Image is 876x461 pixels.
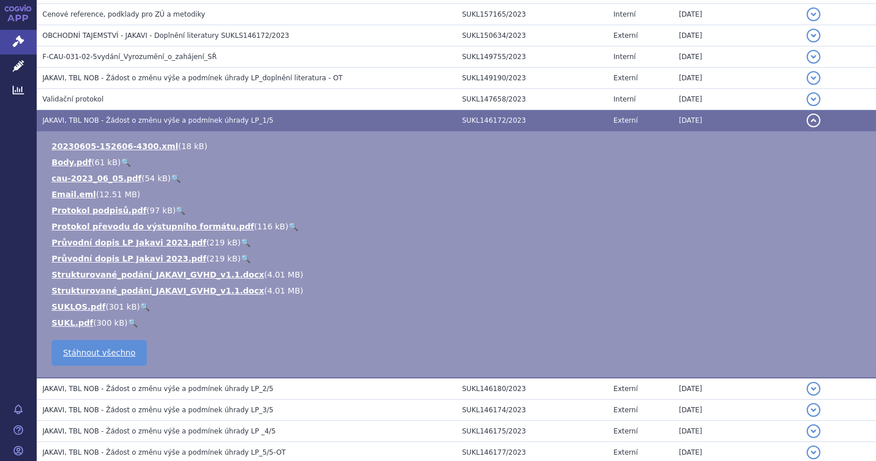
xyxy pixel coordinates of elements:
span: JAKAVI, TBL NOB - Žádost o změnu výše a podmínek úhrady LP_doplnění literatura - OT [42,74,343,82]
button: detail [807,424,820,438]
a: 🔍 [241,238,251,247]
a: Protokol podpisů.pdf [52,206,147,215]
td: [DATE] [673,68,801,89]
a: Email.eml [52,190,96,199]
a: 🔍 [288,222,298,231]
span: Externí [613,427,638,435]
td: [DATE] [673,421,801,442]
td: [DATE] [673,4,801,25]
a: Strukturované_podání_JAKAVI_GVHD_v1.1.docx [52,286,264,295]
span: 219 kB [209,254,237,263]
td: [DATE] [673,25,801,46]
li: ( ) [52,173,865,184]
span: Cenové reference, podklady pro ZÚ a metodiky [42,10,205,18]
td: SUKL150634/2023 [456,25,608,46]
button: detail [807,92,820,106]
span: JAKAVI, TBL NOB - Žádost o změnu výše a podmínek úhrady LP _4/5 [42,427,276,435]
td: [DATE] [673,400,801,421]
span: 61 kB [95,158,118,167]
a: Strukturované_podání_JAKAVI_GVHD_v1.1.docx [52,270,264,279]
a: 20230605-152606-4300.xml [52,142,178,151]
button: detail [807,114,820,127]
span: 12.51 MB [99,190,137,199]
td: [DATE] [673,46,801,68]
span: Externí [613,74,638,82]
button: detail [807,7,820,21]
span: 116 kB [257,222,286,231]
span: Interní [613,53,636,61]
td: SUKL146180/2023 [456,378,608,400]
a: 🔍 [140,302,150,311]
span: 18 kB [181,142,204,151]
li: ( ) [52,317,865,329]
td: [DATE] [673,378,801,400]
span: Externí [613,116,638,124]
a: SUKLOS.pdf [52,302,105,311]
li: ( ) [52,157,865,168]
a: Průvodní dopis LP Jakavi 2023.pdf [52,238,206,247]
li: ( ) [52,189,865,200]
li: ( ) [52,285,865,296]
button: detail [807,403,820,417]
span: 97 kB [150,206,173,215]
a: 🔍 [171,174,181,183]
li: ( ) [52,301,865,312]
li: ( ) [52,140,865,152]
span: Validační protokol [42,95,104,103]
span: JAKAVI, TBL NOB - Žádost o změnu výše a podmínek úhrady LP_3/5 [42,406,273,414]
td: [DATE] [673,110,801,131]
a: 🔍 [128,318,138,327]
a: SUKL.pdf [52,318,93,327]
button: detail [807,382,820,396]
a: 🔍 [175,206,185,215]
span: 300 kB [96,318,124,327]
td: [DATE] [673,89,801,110]
span: 54 kB [144,174,167,183]
li: ( ) [52,205,865,216]
li: ( ) [52,253,865,264]
span: Interní [613,95,636,103]
span: JAKAVI, TBL NOB - Žádost o změnu výše a podmínek úhrady LP_1/5 [42,116,273,124]
a: Stáhnout všechno [52,340,147,366]
td: SUKL147658/2023 [456,89,608,110]
td: SUKL146172/2023 [456,110,608,131]
span: Externí [613,448,638,456]
td: SUKL146175/2023 [456,421,608,442]
li: ( ) [52,221,865,232]
a: Průvodní dopis LP Jakavi 2023.pdf [52,254,206,263]
span: 219 kB [209,238,237,247]
a: Body.pdf [52,158,92,167]
a: Protokol převodu do výstupního formátu.pdf [52,222,254,231]
button: detail [807,29,820,42]
a: 🔍 [241,254,251,263]
li: ( ) [52,269,865,280]
li: ( ) [52,237,865,248]
span: Interní [613,10,636,18]
span: F-CAU-031-02-5vydání_Vyrozumění_o_zahájení_SŘ [42,53,217,61]
a: cau-2023_06_05.pdf [52,174,142,183]
button: detail [807,50,820,64]
button: detail [807,446,820,459]
span: 4.01 MB [267,270,300,279]
td: SUKL157165/2023 [456,4,608,25]
span: OBCHODNÍ TAJEMSTVÍ - JAKAVI - Doplnění literatury SUKLS146172/2023 [42,32,289,40]
span: JAKAVI, TBL NOB - Žádost o změnu výše a podmínek úhrady LP_5/5-OT [42,448,286,456]
span: Externí [613,32,638,40]
a: 🔍 [121,158,131,167]
td: SUKL149190/2023 [456,68,608,89]
td: SUKL149755/2023 [456,46,608,68]
span: Externí [613,385,638,393]
span: 301 kB [109,302,137,311]
span: Externí [613,406,638,414]
span: 4.01 MB [267,286,300,295]
button: detail [807,71,820,85]
td: SUKL146174/2023 [456,400,608,421]
span: JAKAVI, TBL NOB - Žádost o změnu výše a podmínek úhrady LP_2/5 [42,385,273,393]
